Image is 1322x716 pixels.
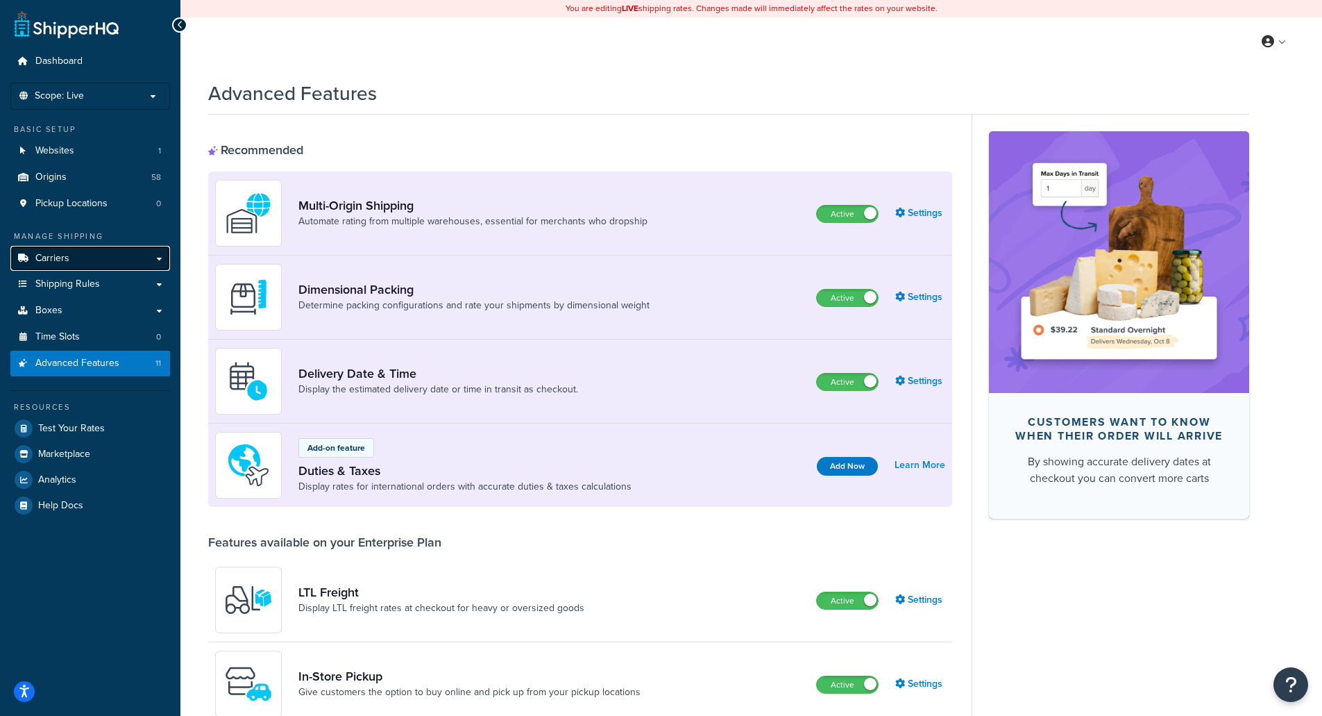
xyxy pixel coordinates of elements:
span: Advanced Features [35,358,119,369]
a: Advanced Features11 [10,351,170,376]
a: Pickup Locations0 [10,191,170,217]
p: Add-on feature [307,442,365,454]
a: Shipping Rules [10,272,170,297]
img: feature-image-ddt-36eae7f7280da8017bfb280eaccd9c446f90b1fe08728e4019434db127062ab4.png [1010,152,1228,372]
div: Customers want to know when their order will arrive [1011,415,1227,443]
span: Analytics [38,474,76,486]
a: Origins58 [10,165,170,190]
div: Recommended [208,142,303,158]
h1: Advanced Features [208,80,377,107]
span: Shipping Rules [35,278,100,290]
a: Determine packing configurations and rate your shipments by dimensional weight [298,299,650,313]
span: Scope: Live [35,90,84,102]
a: Settings [895,288,945,307]
a: In-Store Pickup [298,669,641,684]
div: Manage Shipping [10,231,170,242]
span: 1 [158,145,161,157]
a: Settings [895,590,945,610]
a: LTL Freight [298,585,584,600]
img: WatD5o0RtDAAAAAElFTkSuQmCC [224,189,273,238]
a: Help Docs [10,493,170,518]
span: Dashboard [35,56,83,67]
a: Multi-Origin Shipping [298,198,647,213]
a: Learn More [895,456,945,475]
li: Websites [10,138,170,164]
span: 0 [156,331,161,343]
img: icon-duo-feat-landed-cost-7136b061.png [224,441,273,490]
span: Origins [35,172,67,183]
span: 0 [156,198,161,210]
div: Features available on your Enterprise Plan [208,535,441,550]
a: Give customers the option to buy online and pick up from your pickup locations [298,685,641,699]
label: Active [817,206,878,222]
a: Duties & Taxes [298,463,632,478]
a: Settings [895,203,945,223]
a: Analytics [10,467,170,492]
li: Time Slots [10,324,170,350]
span: 11 [155,358,161,369]
li: Advanced Features [10,351,170,376]
img: wfgcfpwTIucLEAAAAASUVORK5CYII= [224,660,273,708]
a: Delivery Date & Time [298,366,578,381]
label: Active [817,374,878,390]
a: Dimensional Packing [298,282,650,297]
label: Active [817,676,878,693]
span: Marketplace [38,449,90,460]
a: Automate rating from multiple warehouses, essential for merchants who dropship [298,215,647,228]
b: LIVE [622,2,638,15]
a: Display rates for international orders with accurate duties & taxes calculations [298,480,632,494]
span: 58 [151,172,161,183]
div: By showing accurate delivery dates at checkout you can convert more carts [1011,453,1227,487]
a: Settings [895,372,945,391]
a: Marketplace [10,442,170,467]
label: Active [817,290,878,306]
span: Boxes [35,305,62,317]
li: Origins [10,165,170,190]
a: Dashboard [10,49,170,74]
li: Pickup Locations [10,191,170,217]
a: Settings [895,674,945,694]
span: Test Your Rates [38,423,105,435]
img: DTVBYsAAAAAASUVORK5CYII= [224,273,273,322]
img: gfkeb5ejjkALwAAAABJRU5ErkJggg== [224,357,273,406]
a: Boxes [10,298,170,324]
a: Carriers [10,246,170,272]
img: y79ZsPf0fXUFUhFXDzUgf+ktZg5F2+ohG75+v3d2s1D9TjoU8PiyCIluIjV41seZevKCRuEjTPPOKHJsQcmKCXGdfprl3L4q7... [224,576,273,624]
label: Active [817,592,878,609]
div: Basic Setup [10,124,170,135]
a: Display LTL freight rates at checkout for heavy or oversized goods [298,601,584,615]
button: Add Now [817,457,878,476]
span: Websites [35,145,74,157]
a: Websites1 [10,138,170,164]
span: Carriers [35,253,69,265]
span: Help Docs [38,500,83,512]
a: Time Slots0 [10,324,170,350]
a: Display the estimated delivery date or time in transit as checkout. [298,383,578,397]
div: Resources [10,401,170,413]
span: Pickup Locations [35,198,108,210]
button: Open Resource Center [1273,667,1308,702]
a: Test Your Rates [10,416,170,441]
span: Time Slots [35,331,80,343]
